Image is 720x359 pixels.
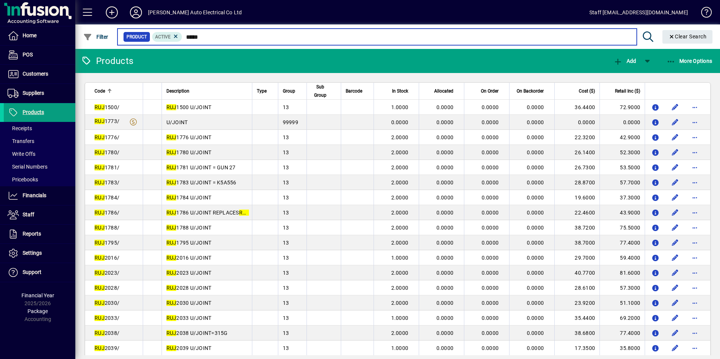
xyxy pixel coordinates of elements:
[527,164,544,170] span: 0.0000
[482,149,499,155] span: 0.0000
[689,267,701,279] button: More options
[599,160,645,175] td: 53.5000
[599,220,645,235] td: 75.5000
[283,119,298,125] span: 99999
[436,134,454,140] span: 0.0000
[554,235,599,250] td: 38.7000
[166,240,177,246] em: RUJ
[95,300,105,306] em: RUJ
[554,326,599,341] td: 38.6800
[669,161,681,173] button: Edit
[95,240,119,246] span: 1795/
[613,58,636,64] span: Add
[23,32,37,38] span: Home
[95,285,105,291] em: RUJ
[23,211,34,218] span: Staff
[166,270,212,276] span: 2023 U/JOINT
[599,280,645,295] td: 57.3000
[166,285,177,291] em: RUJ
[579,87,595,95] span: Cost ($)
[482,240,499,246] span: 0.0000
[554,280,599,295] td: 28.6100
[166,104,212,110] span: 1500 U/JOINT
[95,134,105,140] em: RUJ
[95,330,119,336] span: 2038/
[469,87,505,95] div: On Order
[8,125,32,131] span: Receipts
[166,330,228,336] span: 2038 U/JOINT=315G
[669,101,681,113] button: Edit
[4,46,75,64] a: POS
[166,195,212,201] span: 1784 U/JOINT
[482,119,499,125] span: 0.0000
[689,282,701,294] button: More options
[27,308,48,314] span: Package
[95,118,105,124] em: RUJ
[95,118,119,124] span: 1773/
[669,327,681,339] button: Edit
[166,300,212,306] span: 2030 U/JOINT
[378,87,415,95] div: In Stock
[527,210,544,216] span: 0.0000
[239,210,249,216] em: RUJ
[436,164,454,170] span: 0.0000
[391,164,409,170] span: 2.0000
[481,87,499,95] span: On Order
[599,190,645,205] td: 37.3000
[283,134,289,140] span: 13
[95,134,119,140] span: 1776/
[554,250,599,265] td: 29.7000
[689,207,701,219] button: More options
[689,312,701,324] button: More options
[689,131,701,143] button: More options
[436,330,454,336] span: 0.0000
[127,33,147,41] span: Product
[554,130,599,145] td: 22.3200
[283,104,289,110] span: 13
[689,297,701,309] button: More options
[669,192,681,204] button: Edit
[696,2,711,26] a: Knowledge Base
[95,179,105,186] em: RUJ
[283,330,289,336] span: 13
[668,33,707,40] span: Clear Search
[166,164,177,170] em: RUJ
[669,297,681,309] button: Edit
[283,285,289,291] span: 13
[689,101,701,113] button: More options
[166,87,247,95] div: Description
[599,341,645,356] td: 35.8000
[436,119,454,125] span: 0.0000
[283,240,289,246] span: 13
[527,104,544,110] span: 0.0000
[612,54,638,68] button: Add
[436,300,454,306] span: 0.0000
[95,225,105,231] em: RUJ
[95,164,105,170] em: RUJ
[81,55,133,67] div: Products
[669,222,681,234] button: Edit
[391,255,409,261] span: 1.0000
[95,104,119,110] span: 1500/
[599,265,645,280] td: 81.6000
[23,269,41,275] span: Support
[599,326,645,341] td: 77.4000
[283,164,289,170] span: 13
[599,310,645,326] td: 69.2000
[554,310,599,326] td: 35.4400
[391,134,409,140] span: 2.0000
[482,345,499,351] span: 0.0000
[166,179,177,186] em: RUJ
[554,295,599,310] td: 23.9200
[283,225,289,231] span: 13
[599,295,645,310] td: 51.1000
[391,270,409,276] span: 2.0000
[527,300,544,306] span: 0.0000
[257,87,267,95] span: Type
[391,195,409,201] span: 2.0000
[4,135,75,148] a: Transfers
[482,300,499,306] span: 0.0000
[527,119,544,125] span: 0.0000
[283,315,289,321] span: 13
[166,315,177,321] em: RUJ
